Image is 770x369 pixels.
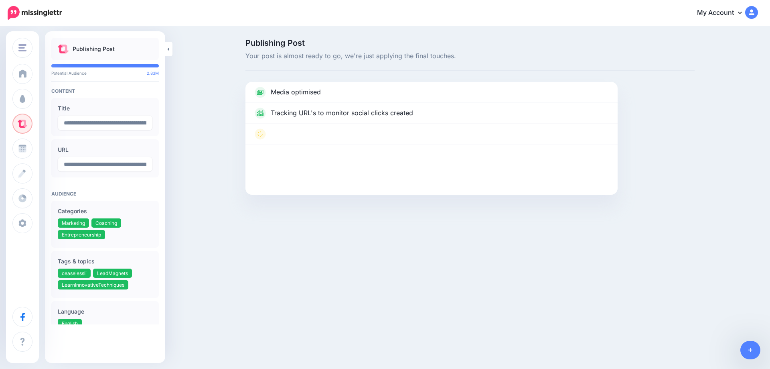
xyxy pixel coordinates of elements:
[51,191,159,197] h4: Audience
[58,206,152,216] label: Categories
[62,282,124,288] span: LearnInnovativeTechniques
[62,320,78,326] span: English
[62,232,101,238] span: Entrepreneurship
[62,220,85,226] span: Marketing
[8,6,62,20] img: Missinglettr
[73,44,115,54] p: Publishing Post
[18,44,26,51] img: menu.png
[245,51,695,61] span: Your post is almost ready to go, we're just applying the final touches.
[245,39,695,47] span: Publishing Post
[271,108,413,118] p: Tracking URL's to monitor social clicks created
[58,257,152,266] label: Tags & topics
[51,71,159,75] p: Potential Audience
[58,104,152,113] label: Title
[51,88,159,94] h4: Content
[97,270,128,276] span: LeadMagnets
[147,71,159,75] span: 2.83M
[58,45,69,53] img: curate.png
[689,3,758,23] a: My Account
[58,307,152,316] label: Language
[95,220,117,226] span: Coaching
[62,270,87,276] span: ceaselessli
[58,145,152,155] label: URL
[271,87,321,98] p: Media optimised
